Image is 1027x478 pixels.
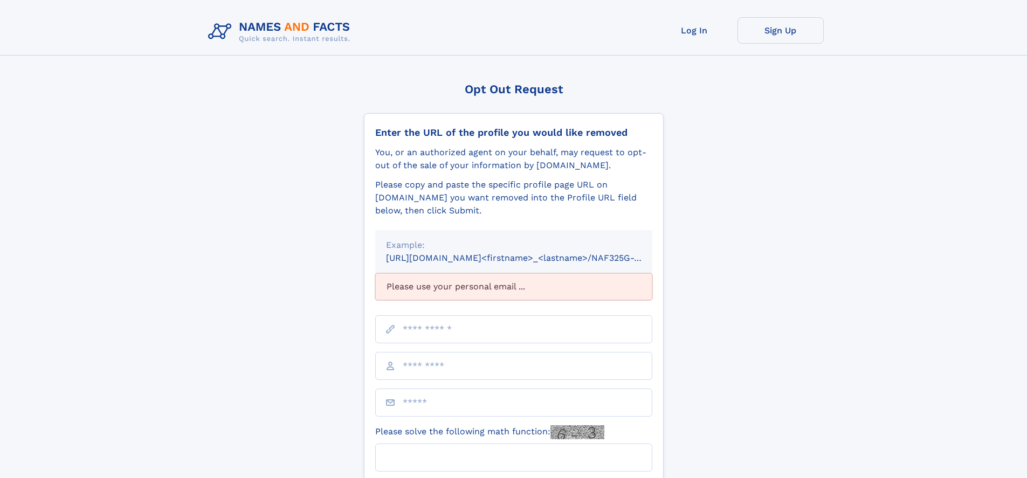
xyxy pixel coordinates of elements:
label: Please solve the following math function: [375,425,604,439]
div: Opt Out Request [364,82,664,96]
div: Please copy and paste the specific profile page URL on [DOMAIN_NAME] you want removed into the Pr... [375,178,652,217]
a: Sign Up [737,17,824,44]
div: Example: [386,239,642,252]
div: Enter the URL of the profile you would like removed [375,127,652,138]
img: Logo Names and Facts [204,17,359,46]
div: You, or an authorized agent on your behalf, may request to opt-out of the sale of your informatio... [375,146,652,172]
a: Log In [651,17,737,44]
div: Please use your personal email ... [375,273,652,300]
small: [URL][DOMAIN_NAME]<firstname>_<lastname>/NAF325G-xxxxxxxx [386,253,673,263]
